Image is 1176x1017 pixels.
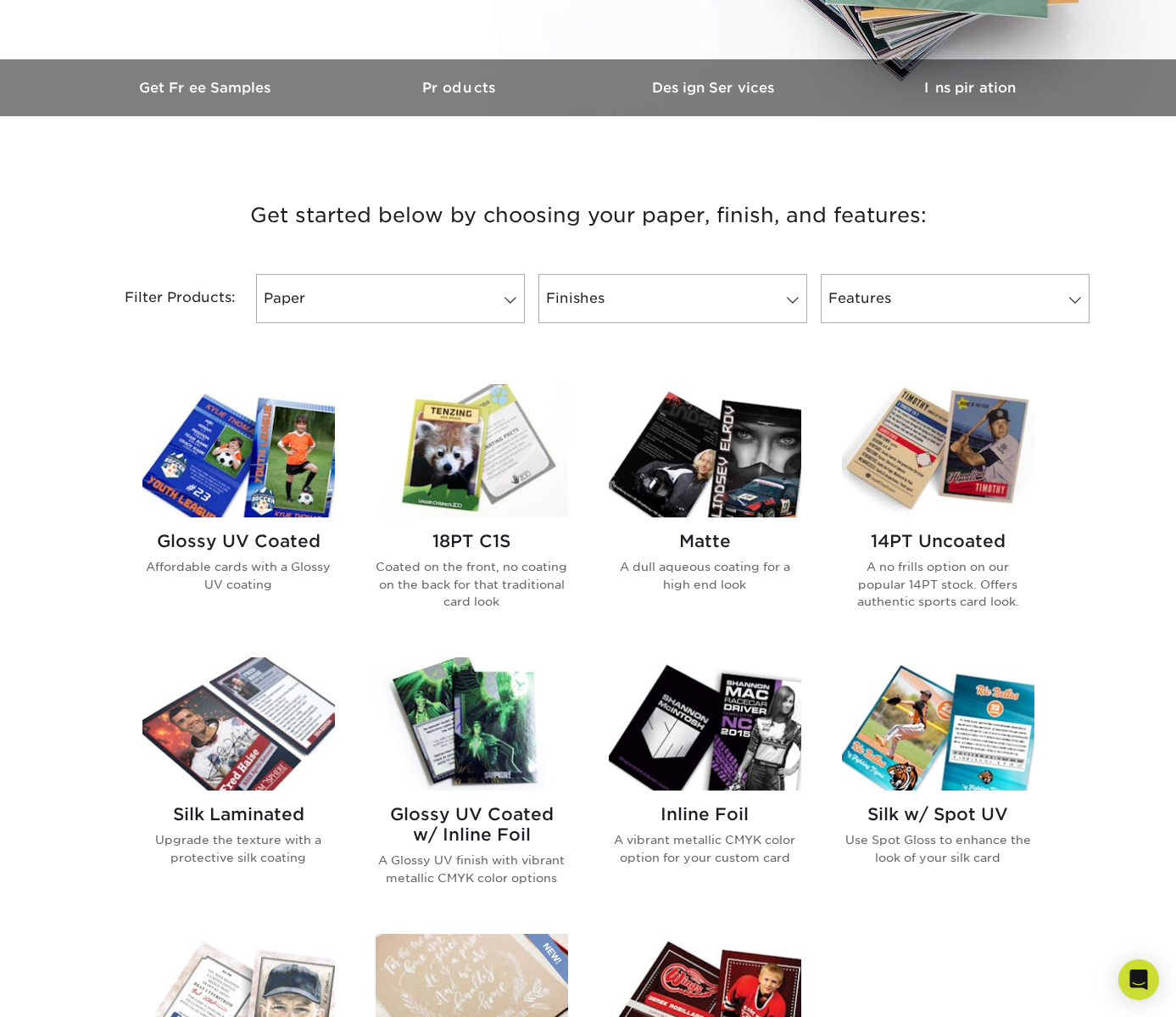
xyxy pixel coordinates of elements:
img: Matte Trading Cards [609,384,801,517]
h2: Glossy UV Coated [142,531,335,551]
a: Finishes [538,274,807,323]
a: Products [334,59,588,116]
div: Open Intercom Messenger [1118,959,1159,1000]
img: New Product [526,934,568,985]
h2: Glossy UV Coated w/ Inline Foil [376,804,568,845]
a: Get Free Samples [80,59,334,116]
a: Silk w/ Spot UV Trading Cards Silk w/ Spot UV Use Spot Gloss to enhance the look of your silk card [842,657,1034,914]
p: Affordable cards with a Glossy UV coating [142,558,335,593]
p: A dull aqueous coating for a high end look [609,558,801,593]
img: Glossy UV Coated Trading Cards [142,384,335,517]
p: A no frills option on our popular 14PT stock. Offers authentic sports card look. [842,558,1034,610]
a: Matte Trading Cards Matte A dull aqueous coating for a high end look [609,384,801,637]
h2: 14PT Uncoated [842,531,1034,551]
h3: Products [334,80,588,96]
img: 14PT Uncoated Trading Cards [842,384,1034,517]
p: A vibrant metallic CMYK color option for your custom card [609,831,801,866]
a: Design Services [588,59,843,116]
h2: 18PT C1S [376,531,568,551]
h2: Matte [609,531,801,551]
a: 18PT C1S Trading Cards 18PT C1S Coated on the front, no coating on the back for that traditional ... [376,384,568,637]
a: 14PT Uncoated Trading Cards 14PT Uncoated A no frills option on our popular 14PT stock. Offers au... [842,384,1034,637]
h3: Inspiration [843,80,1097,96]
a: Inline Foil Trading Cards Inline Foil A vibrant metallic CMYK color option for your custom card [609,657,801,914]
a: Glossy UV Coated Trading Cards Glossy UV Coated Affordable cards with a Glossy UV coating [142,384,335,637]
a: Glossy UV Coated w/ Inline Foil Trading Cards Glossy UV Coated w/ Inline Foil A Glossy UV finish ... [376,657,568,914]
div: Filter Products: [80,274,249,323]
img: 18PT C1S Trading Cards [376,384,568,517]
img: Silk Laminated Trading Cards [142,657,335,791]
h2: Inline Foil [609,804,801,824]
p: Coated on the front, no coating on the back for that traditional card look [376,558,568,610]
img: Inline Foil Trading Cards [609,657,801,791]
h2: Silk w/ Spot UV [842,804,1034,824]
a: Silk Laminated Trading Cards Silk Laminated Upgrade the texture with a protective silk coating [142,657,335,914]
h3: Get started below by choosing your paper, finish, and features: [92,177,1084,254]
p: Use Spot Gloss to enhance the look of your silk card [842,831,1034,866]
img: Silk w/ Spot UV Trading Cards [842,657,1034,791]
h3: Design Services [588,80,843,96]
img: Glossy UV Coated w/ Inline Foil Trading Cards [376,657,568,791]
h3: Get Free Samples [80,80,334,96]
p: Upgrade the texture with a protective silk coating [142,831,335,866]
a: Inspiration [843,59,1097,116]
p: A Glossy UV finish with vibrant metallic CMYK color options [376,852,568,886]
h2: Silk Laminated [142,804,335,824]
a: Features [821,274,1090,323]
a: Paper [256,274,525,323]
